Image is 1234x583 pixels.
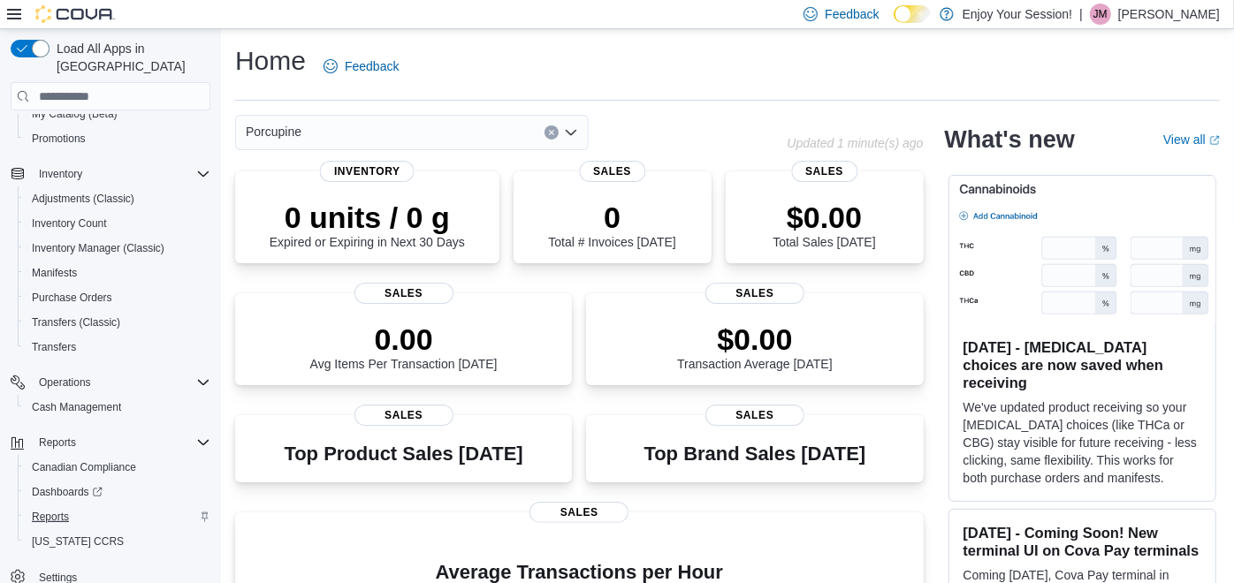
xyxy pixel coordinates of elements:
[18,504,217,529] button: Reports
[579,161,645,182] span: Sales
[310,322,498,371] div: Avg Items Per Transaction [DATE]
[39,435,76,450] span: Reports
[320,161,415,182] span: Inventory
[644,443,866,465] h3: Top Brand Sales [DATE]
[25,287,210,308] span: Purchase Orders
[18,455,217,480] button: Canadian Compliance
[705,283,804,304] span: Sales
[25,531,131,552] a: [US_STATE] CCRS
[894,5,931,24] input: Dark Mode
[677,322,833,371] div: Transaction Average [DATE]
[787,136,923,150] p: Updated 1 minute(s) ago
[32,266,77,280] span: Manifests
[310,322,498,357] p: 0.00
[1090,4,1111,25] div: Jessica McPhee
[894,23,895,24] span: Dark Mode
[1163,132,1220,147] a: View allExternal link
[25,213,114,234] a: Inventory Count
[545,125,559,140] button: Clear input
[32,340,76,354] span: Transfers
[354,405,453,426] span: Sales
[773,200,875,235] p: $0.00
[25,337,210,358] span: Transfers
[32,534,124,549] span: [US_STATE] CCRS
[32,132,86,146] span: Promotions
[677,322,833,357] p: $0.00
[548,200,675,235] p: 0
[32,163,89,185] button: Inventory
[32,315,120,329] span: Transfers (Classic)
[354,283,453,304] span: Sales
[773,200,875,249] div: Total Sales [DATE]
[548,200,675,249] div: Total # Invoices [DATE]
[25,238,210,259] span: Inventory Manager (Classic)
[705,405,804,426] span: Sales
[32,163,210,185] span: Inventory
[18,285,217,310] button: Purchase Orders
[945,125,1075,154] h2: What's new
[25,287,119,308] a: Purchase Orders
[529,502,628,523] span: Sales
[18,211,217,236] button: Inventory Count
[246,121,301,142] span: Porcupine
[32,372,98,393] button: Operations
[18,236,217,261] button: Inventory Manager (Classic)
[25,506,210,527] span: Reports
[25,262,210,284] span: Manifests
[32,400,121,414] span: Cash Management
[270,200,465,235] p: 0 units / 0 g
[25,397,210,418] span: Cash Management
[18,126,217,151] button: Promotions
[25,188,210,209] span: Adjustments (Classic)
[18,529,217,554] button: [US_STATE] CCRS
[564,125,578,140] button: Open list of options
[32,291,112,305] span: Purchase Orders
[25,506,76,527] a: Reports
[25,128,210,149] span: Promotions
[25,213,210,234] span: Inventory Count
[18,186,217,211] button: Adjustments (Classic)
[18,395,217,420] button: Cash Management
[25,481,210,503] span: Dashboards
[825,5,879,23] span: Feedback
[25,457,210,478] span: Canadian Compliance
[25,481,110,503] a: Dashboards
[18,480,217,504] a: Dashboards
[35,5,115,23] img: Cova
[50,40,210,75] span: Load All Apps in [GEOGRAPHIC_DATA]
[32,510,69,524] span: Reports
[25,128,93,149] a: Promotions
[18,261,217,285] button: Manifests
[963,4,1073,25] p: Enjoy Your Session!
[25,262,84,284] a: Manifests
[25,457,143,478] a: Canadian Compliance
[25,103,210,125] span: My Catalog (Beta)
[32,432,83,453] button: Reports
[964,524,1201,559] h3: [DATE] - Coming Soon! New terminal UI on Cova Pay terminals
[25,337,83,358] a: Transfers
[791,161,857,182] span: Sales
[1093,4,1108,25] span: JM
[18,335,217,360] button: Transfers
[25,312,210,333] span: Transfers (Classic)
[32,460,136,474] span: Canadian Compliance
[25,397,128,418] a: Cash Management
[316,49,406,84] a: Feedback
[249,562,910,583] h4: Average Transactions per Hour
[4,430,217,455] button: Reports
[32,192,134,206] span: Adjustments (Classic)
[32,241,164,255] span: Inventory Manager (Classic)
[18,102,217,126] button: My Catalog (Beta)
[964,398,1201,487] p: We've updated product receiving so your [MEDICAL_DATA] choices (like THCa or CBG) stay visible fo...
[25,188,141,209] a: Adjustments (Classic)
[39,167,82,181] span: Inventory
[25,531,210,552] span: Washington CCRS
[32,372,210,393] span: Operations
[25,103,125,125] a: My Catalog (Beta)
[345,57,399,75] span: Feedback
[4,370,217,395] button: Operations
[964,338,1201,391] h3: [DATE] - [MEDICAL_DATA] choices are now saved when receiving
[235,43,306,79] h1: Home
[25,238,171,259] a: Inventory Manager (Classic)
[25,312,127,333] a: Transfers (Classic)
